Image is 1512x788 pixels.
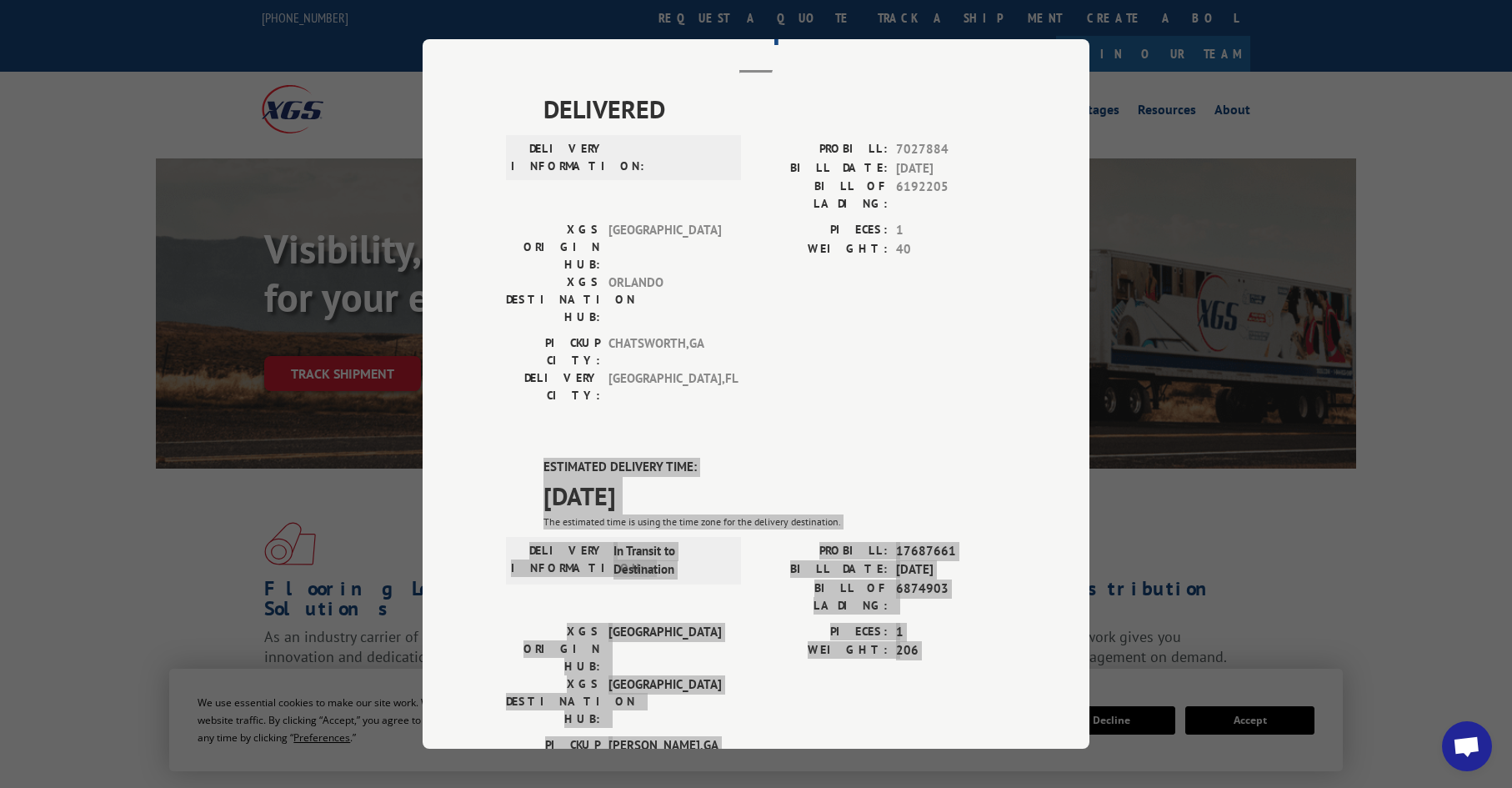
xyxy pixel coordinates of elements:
[756,623,888,642] label: PIECES:
[756,240,888,259] label: WEIGHT:
[543,458,1006,477] label: ESTIMATED DELIVERY TIME:
[896,623,1006,642] span: 1
[896,542,1006,561] span: 17687661
[896,641,1006,660] span: 206
[896,159,1006,178] span: [DATE]
[511,140,605,175] label: DELIVERY INFORMATION:
[756,178,888,213] label: BILL OF LADING:
[896,560,1006,580] span: [DATE]
[896,580,1006,615] span: 6874903
[756,159,888,178] label: BILL DATE:
[608,623,721,675] span: [GEOGRAPHIC_DATA]
[506,736,600,771] label: PICKUP CITY:
[608,369,721,404] span: [GEOGRAPHIC_DATA] , FL
[608,274,721,326] span: ORLANDO
[608,221,721,274] span: [GEOGRAPHIC_DATA]
[896,221,1006,240] span: 1
[1442,721,1492,771] div: Open chat
[613,542,726,580] span: In Transit to Destination
[756,560,888,580] label: BILL DATE:
[608,334,721,369] span: CHATSWORTH , GA
[543,514,1006,530] div: The estimated time is using the time zone for the delivery destination.
[896,178,1006,213] span: 6192205
[756,542,888,561] label: PROBILL:
[756,641,888,660] label: WEIGHT:
[896,140,1006,159] span: 7027884
[543,90,1006,128] span: DELIVERED
[506,623,600,675] label: XGS ORIGIN HUB:
[608,675,721,728] span: [GEOGRAPHIC_DATA]
[506,675,600,728] label: XGS DESTINATION HUB:
[756,140,888,159] label: PROBILL:
[543,477,1006,514] span: [DATE]
[511,542,605,580] label: DELIVERY INFORMATION:
[896,240,1006,259] span: 40
[756,580,888,615] label: BILL OF LADING:
[506,369,600,404] label: DELIVERY CITY:
[506,274,600,326] label: XGS DESTINATION HUB:
[608,736,721,771] span: [PERSON_NAME] , GA
[756,221,888,240] label: PIECES:
[506,334,600,369] label: PICKUP CITY:
[506,221,600,274] label: XGS ORIGIN HUB:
